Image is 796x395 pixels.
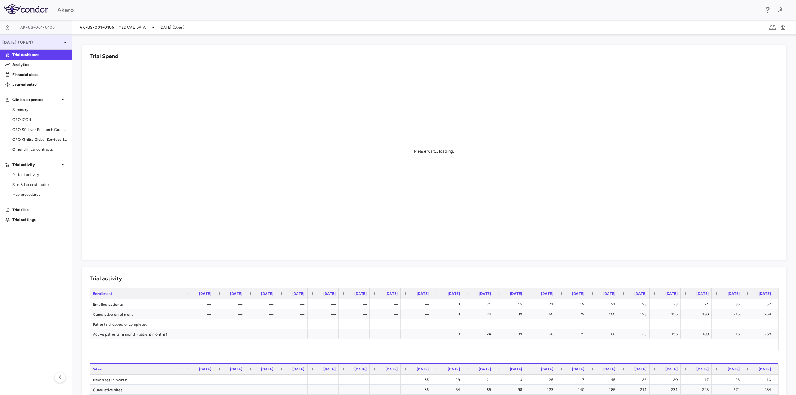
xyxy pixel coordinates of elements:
div: 3 [437,309,460,319]
div: — [313,309,336,319]
div: — [344,375,367,385]
span: [DATE] [634,367,646,371]
div: — [251,299,273,309]
span: [DATE] [541,292,553,296]
div: 79 [562,309,584,319]
div: 123 [531,385,553,395]
span: [DATE] [728,292,740,296]
div: 64 [437,385,460,395]
div: — [531,319,553,329]
div: — [344,299,367,309]
span: CRO KlinEra Global Services, Inc [12,137,67,142]
div: — [313,329,336,339]
div: — [313,385,336,395]
div: — [189,309,211,319]
div: 268 [748,309,771,319]
div: 156 [655,309,678,319]
div: — [406,329,429,339]
div: — [189,329,211,339]
span: [DATE] [292,367,304,371]
div: 274 [717,385,740,395]
span: [DATE] [323,367,336,371]
span: [DATE] [417,292,429,296]
div: 21 [469,299,491,309]
div: — [406,299,429,309]
div: 35 [406,375,429,385]
div: 24 [469,309,491,319]
div: — [406,309,429,319]
div: 25 [531,375,553,385]
div: — [282,385,304,395]
div: 39 [500,309,522,319]
div: 45 [593,375,615,385]
div: 19 [562,299,584,309]
div: — [220,309,242,319]
span: [DATE] [603,292,615,296]
div: — [220,319,242,329]
p: Trial dashboard [12,52,67,57]
div: 24 [686,299,709,309]
div: 17 [686,375,709,385]
span: [DATE] [386,367,398,371]
div: 3 [437,299,460,309]
div: 100 [593,329,615,339]
div: — [251,375,273,385]
p: Analytics [12,62,67,67]
div: — [437,319,460,329]
div: 156 [655,329,678,339]
div: 35 [406,385,429,395]
div: 17 [562,375,584,385]
span: Enrollment [93,292,113,296]
div: — [251,385,273,395]
div: 24 [469,329,491,339]
div: — [251,309,273,319]
div: 33 [655,299,678,309]
div: — [562,319,584,329]
span: [DATE] [230,367,242,371]
span: [DATE] [199,367,211,371]
span: [DATE] [665,367,678,371]
div: 180 [686,329,709,339]
span: [DATE] [572,367,584,371]
p: [DATE] (Open) [2,39,62,45]
div: Active patients in month (patient months) [90,329,183,339]
span: [DATE] [261,292,273,296]
div: 180 [686,309,709,319]
span: [DATE] [354,292,367,296]
div: 284 [748,385,771,395]
p: Clinical expenses [12,97,59,103]
div: — [375,375,398,385]
span: [DATE] [696,367,709,371]
div: — [344,319,367,329]
span: [DATE] [386,292,398,296]
div: — [344,329,367,339]
div: — [282,375,304,385]
div: — [313,375,336,385]
div: Cumulative enrollment [90,309,183,319]
div: — [282,299,304,309]
div: 23 [624,299,646,309]
span: [DATE] [603,367,615,371]
span: [DATE] [510,367,522,371]
div: — [624,319,646,329]
span: AK-US-001-0105 [20,25,55,30]
div: 10 [748,375,771,385]
div: — [251,319,273,329]
div: Please wait... loading. [414,149,454,154]
div: 26 [717,375,740,385]
div: 216 [717,309,740,319]
div: — [313,299,336,309]
div: — [748,319,771,329]
span: Map procedures [12,192,67,197]
div: 268 [748,329,771,339]
span: [DATE] [696,292,709,296]
div: — [282,309,304,319]
div: 79 [562,329,584,339]
div: 185 [593,385,615,395]
div: — [189,299,211,309]
h6: Trial Spend [90,52,118,61]
span: [DATE] [230,292,242,296]
div: — [375,319,398,329]
div: 26 [624,375,646,385]
span: [DATE] [541,367,553,371]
